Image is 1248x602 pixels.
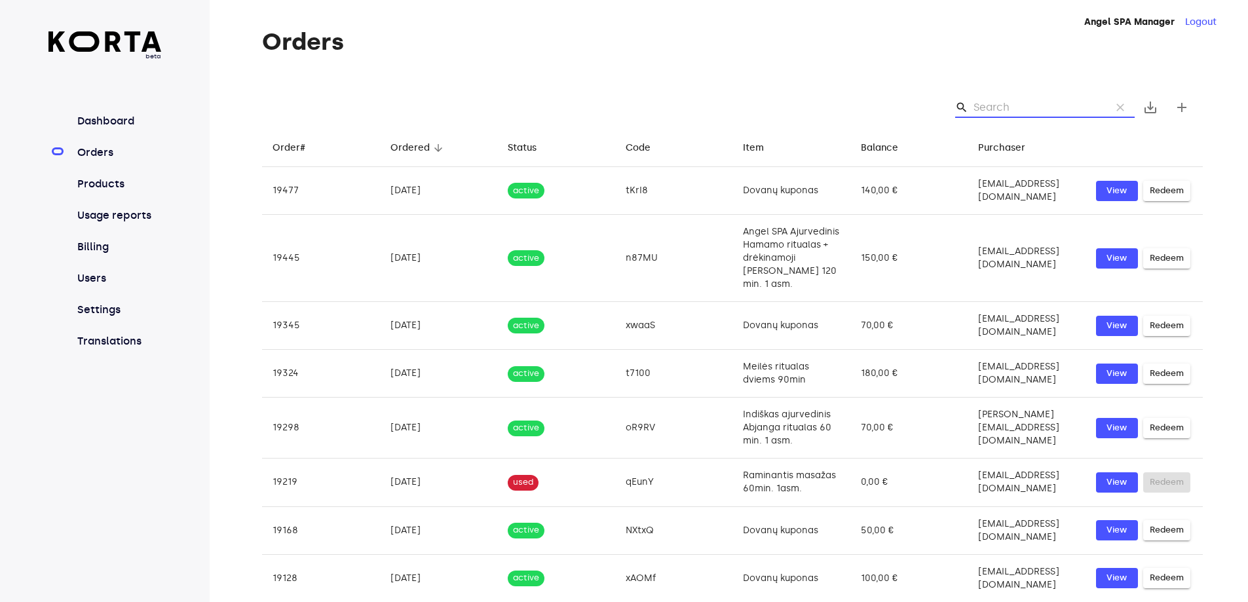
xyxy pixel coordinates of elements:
a: Dashboard [75,113,162,129]
button: Redeem [1143,568,1190,588]
td: Raminantis masažas 60min. 1asm. [732,459,850,506]
span: View [1103,421,1131,436]
button: Create new gift card [1166,92,1198,123]
a: Users [75,271,162,286]
td: qEunY [615,459,733,506]
div: Order# [273,140,305,156]
td: Dovanų kuponas [732,167,850,215]
span: Redeem [1150,421,1184,436]
button: Redeem [1143,520,1190,540]
td: Indiškas ajurvedinis Abjanga ritualas 60 min. 1 asm. [732,398,850,459]
a: Translations [75,333,162,349]
td: 19219 [262,459,380,506]
td: [DATE] [380,302,498,350]
td: [EMAIL_ADDRESS][DOMAIN_NAME] [968,506,1086,554]
td: 50,00 € [850,506,968,554]
button: Logout [1185,16,1217,29]
a: Billing [75,239,162,255]
div: Item [743,140,764,156]
td: [EMAIL_ADDRESS][DOMAIN_NAME] [968,167,1086,215]
td: [DATE] [380,167,498,215]
span: View [1103,366,1131,381]
td: 19445 [262,215,380,302]
button: View [1096,181,1138,201]
td: NXtxQ [615,506,733,554]
span: Redeem [1150,366,1184,381]
span: Balance [861,140,915,156]
span: Redeem [1150,183,1184,198]
div: Ordered [390,140,430,156]
td: 19345 [262,302,380,350]
span: arrow_downward [432,142,444,154]
td: 100,00 € [850,554,968,602]
a: View [1096,568,1138,588]
td: Meilės ritualas dviems 90min [732,350,850,398]
td: xwaaS [615,302,733,350]
span: View [1103,571,1131,586]
td: [DATE] [380,506,498,554]
span: active [508,252,544,265]
td: [DATE] [380,350,498,398]
button: View [1096,472,1138,493]
span: save_alt [1143,100,1158,115]
td: 70,00 € [850,398,968,459]
span: View [1103,475,1131,490]
td: [DATE] [380,215,498,302]
td: Dovanų kuponas [732,506,850,554]
strong: Angel SPA Manager [1084,16,1175,28]
td: 19324 [262,350,380,398]
td: [EMAIL_ADDRESS][DOMAIN_NAME] [968,215,1086,302]
td: [DATE] [380,459,498,506]
span: used [508,476,539,489]
td: 180,00 € [850,350,968,398]
td: 19128 [262,554,380,602]
span: Redeem [1150,251,1184,266]
td: n87MU [615,215,733,302]
button: Redeem [1143,418,1190,438]
button: Redeem [1143,316,1190,336]
span: Redeem [1150,523,1184,538]
td: [EMAIL_ADDRESS][DOMAIN_NAME] [968,350,1086,398]
span: View [1103,523,1131,538]
button: View [1096,364,1138,384]
button: View [1096,316,1138,336]
span: beta [48,52,162,61]
span: Redeem [1150,571,1184,586]
span: Redeem [1150,318,1184,333]
span: Purchaser [978,140,1042,156]
td: 19168 [262,506,380,554]
span: add [1174,100,1190,115]
td: 0,00 € [850,459,968,506]
span: View [1103,251,1131,266]
td: Angel SPA Ajurvedinis Hamamo ritualas + drėkinamoji [PERSON_NAME] 120 min. 1 asm. [732,215,850,302]
input: Search [974,97,1101,118]
span: active [508,524,544,536]
td: 150,00 € [850,215,968,302]
td: [EMAIL_ADDRESS][DOMAIN_NAME] [968,554,1086,602]
td: [DATE] [380,398,498,459]
td: Dovanų kuponas [732,302,850,350]
td: 19477 [262,167,380,215]
span: View [1103,183,1131,198]
button: Export [1135,92,1166,123]
button: View [1096,248,1138,269]
span: Ordered [390,140,447,156]
div: Balance [861,140,898,156]
button: View [1096,520,1138,540]
button: Redeem [1143,364,1190,384]
span: Code [626,140,668,156]
a: Usage reports [75,208,162,223]
td: [PERSON_NAME][EMAIL_ADDRESS][DOMAIN_NAME] [968,398,1086,459]
div: Status [508,140,537,156]
a: Products [75,176,162,192]
td: tKrI8 [615,167,733,215]
h1: Orders [262,29,1203,55]
span: Order# [273,140,322,156]
button: Redeem [1143,248,1190,269]
a: beta [48,31,162,61]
